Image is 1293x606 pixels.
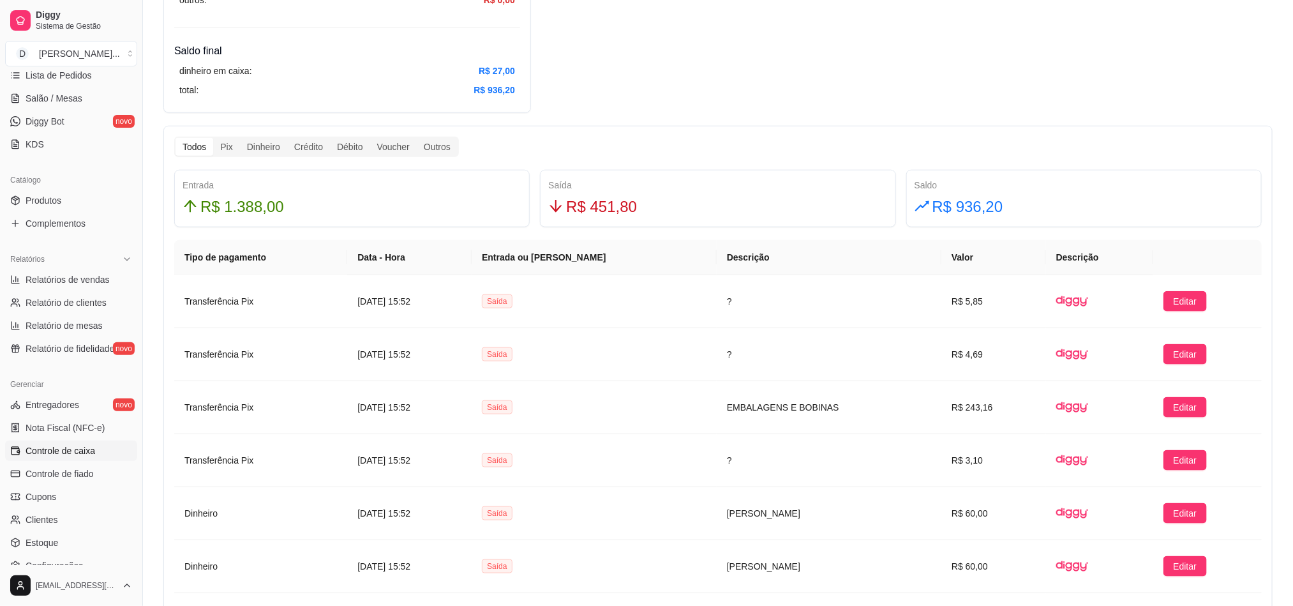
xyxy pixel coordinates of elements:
[5,190,137,211] a: Produtos
[370,138,417,156] div: Voucher
[5,170,137,190] div: Catálogo
[184,294,337,308] article: Transferência Pix
[932,195,1003,219] span: R$ 936,20
[717,540,941,593] td: [PERSON_NAME]
[474,83,515,97] article: R$ 936,20
[717,487,941,540] td: [PERSON_NAME]
[1163,503,1207,524] button: Editar
[26,444,95,457] span: Controle de caixa
[1174,559,1197,573] span: Editar
[26,559,83,572] span: Configurações
[5,556,137,576] a: Configurações
[213,138,239,156] div: Pix
[566,195,637,219] span: R$ 451,80
[1174,400,1197,414] span: Editar
[5,374,137,395] div: Gerenciar
[482,453,512,467] span: Saída
[717,381,941,434] td: EMBALAGENS E BOBINAS
[183,178,521,192] div: Entrada
[26,398,79,411] span: Entregadores
[479,64,515,78] article: R$ 27,00
[1056,285,1088,317] img: diggy
[5,464,137,484] a: Controle de fiado
[1056,391,1088,423] img: diggy
[1174,294,1197,308] span: Editar
[5,111,137,132] a: Diggy Botnovo
[26,513,58,526] span: Clientes
[5,269,137,290] a: Relatórios de vendas
[5,5,137,36] a: DiggySistema de Gestão
[1174,453,1197,467] span: Editar
[26,115,64,128] span: Diggy Bot
[26,421,105,434] span: Nota Fiscal (NFC-e)
[548,199,564,214] span: arrow-down
[915,178,1253,192] div: Saldo
[952,506,1036,520] article: R$ 60,00
[482,347,512,361] span: Saída
[1046,240,1153,275] th: Descrição
[5,41,137,66] button: Select a team
[472,240,717,275] th: Entrada ou [PERSON_NAME]
[16,47,29,60] span: D
[1056,497,1088,529] img: diggy
[26,467,94,480] span: Controle de fiado
[417,138,458,156] div: Outros
[184,400,337,414] article: Transferência Pix
[26,319,103,332] span: Relatório de mesas
[183,199,198,214] span: arrow-up
[26,273,110,286] span: Relatórios de vendas
[1163,450,1207,471] button: Editar
[5,213,137,234] a: Complementos
[200,195,284,219] span: R$ 1.388,00
[5,487,137,507] a: Cupons
[39,47,120,60] div: [PERSON_NAME] ...
[1056,444,1088,476] img: diggy
[26,536,58,549] span: Estoque
[179,64,252,78] article: dinheiro em caixa:
[357,400,461,414] article: [DATE] 15:52
[357,453,461,467] article: [DATE] 15:52
[952,559,1036,573] article: R$ 60,00
[482,400,512,414] span: Saída
[26,69,92,82] span: Lista de Pedidos
[26,490,56,503] span: Cupons
[5,570,137,601] button: [EMAIL_ADDRESS][DOMAIN_NAME]
[26,296,107,309] span: Relatório de clientes
[357,559,461,573] article: [DATE] 15:52
[952,294,1036,308] article: R$ 5,85
[952,453,1036,467] article: R$ 3,10
[357,506,461,520] article: [DATE] 15:52
[26,92,82,105] span: Salão / Mesas
[1163,344,1207,365] button: Editar
[5,418,137,438] a: Nota Fiscal (NFC-e)
[26,194,61,207] span: Produtos
[184,453,337,467] article: Transferência Pix
[36,21,132,31] span: Sistema de Gestão
[240,138,287,156] div: Dinheiro
[347,240,472,275] th: Data - Hora
[10,254,45,264] span: Relatórios
[1056,338,1088,370] img: diggy
[1056,550,1088,582] img: diggy
[184,506,337,520] article: Dinheiro
[1174,506,1197,520] span: Editar
[184,347,337,361] article: Transferência Pix
[915,199,930,214] span: rise
[5,134,137,155] a: KDS
[5,533,137,553] a: Estoque
[330,138,370,156] div: Débito
[179,83,198,97] article: total:
[941,240,1046,275] th: Valor
[5,315,137,336] a: Relatório de mesas
[717,275,941,328] td: ?
[5,88,137,109] a: Salão / Mesas
[26,217,86,230] span: Complementos
[952,347,1036,361] article: R$ 4,69
[357,294,461,308] article: [DATE] 15:52
[174,43,520,59] h4: Saldo final
[5,510,137,530] a: Clientes
[952,400,1036,414] article: R$ 243,16
[176,138,213,156] div: Todos
[26,342,114,355] span: Relatório de fidelidade
[482,559,512,573] span: Saída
